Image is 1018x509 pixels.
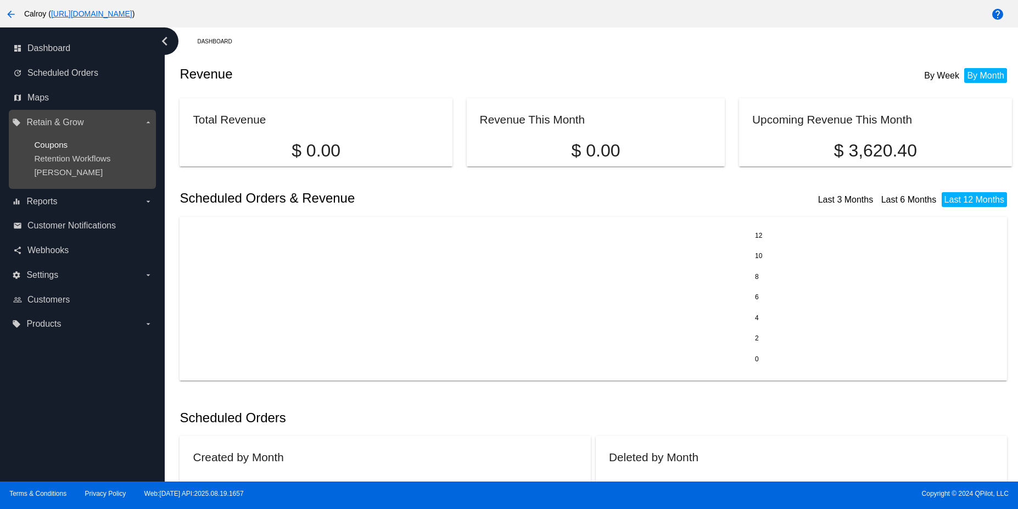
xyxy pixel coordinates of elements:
[193,141,439,161] p: $ 0.00
[752,141,998,161] p: $ 3,620.40
[480,141,712,161] p: $ 0.00
[13,69,22,77] i: update
[13,89,153,107] a: map Maps
[156,32,174,50] i: chevron_left
[180,410,596,426] h2: Scheduled Orders
[13,242,153,259] a: share Webhooks
[27,93,49,103] span: Maps
[755,314,759,321] text: 4
[13,246,22,255] i: share
[144,197,153,206] i: arrow_drop_down
[24,9,135,18] span: Calroy ( )
[755,293,759,301] text: 6
[13,217,153,234] a: email Customer Notifications
[26,319,61,329] span: Products
[944,195,1004,204] a: Last 12 Months
[13,291,153,309] a: people_outline Customers
[12,320,21,328] i: local_offer
[180,191,596,206] h2: Scheduled Orders & Revenue
[197,33,242,50] a: Dashboard
[34,154,110,163] a: Retention Workflows
[9,490,66,497] a: Terms & Conditions
[518,490,1009,497] span: Copyright © 2024 QPilot, LLC
[193,113,266,126] h2: Total Revenue
[13,295,22,304] i: people_outline
[27,68,98,78] span: Scheduled Orders
[755,252,763,260] text: 10
[26,270,58,280] span: Settings
[13,93,22,102] i: map
[13,64,153,82] a: update Scheduled Orders
[755,355,759,362] text: 0
[34,167,103,177] a: [PERSON_NAME]
[193,451,283,463] h2: Created by Month
[12,118,21,127] i: local_offer
[818,195,874,204] a: Last 3 Months
[609,451,698,463] h2: Deleted by Month
[34,140,68,149] a: Coupons
[12,271,21,279] i: settings
[964,68,1007,83] li: By Month
[85,490,126,497] a: Privacy Policy
[991,8,1004,21] mat-icon: help
[480,113,585,126] h2: Revenue This Month
[13,40,153,57] a: dashboard Dashboard
[13,221,22,230] i: email
[51,9,132,18] a: [URL][DOMAIN_NAME]
[881,195,937,204] a: Last 6 Months
[12,197,21,206] i: equalizer
[144,271,153,279] i: arrow_drop_down
[4,8,18,21] mat-icon: arrow_back
[144,320,153,328] i: arrow_drop_down
[755,231,763,239] text: 12
[144,118,153,127] i: arrow_drop_down
[752,113,912,126] h2: Upcoming Revenue This Month
[755,272,759,280] text: 8
[180,66,596,82] h2: Revenue
[26,197,57,206] span: Reports
[13,44,22,53] i: dashboard
[921,68,962,83] li: By Week
[27,43,70,53] span: Dashboard
[755,334,759,342] text: 2
[27,221,116,231] span: Customer Notifications
[26,118,83,127] span: Retain & Grow
[144,490,244,497] a: Web:[DATE] API:2025.08.19.1657
[27,295,70,305] span: Customers
[27,245,69,255] span: Webhooks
